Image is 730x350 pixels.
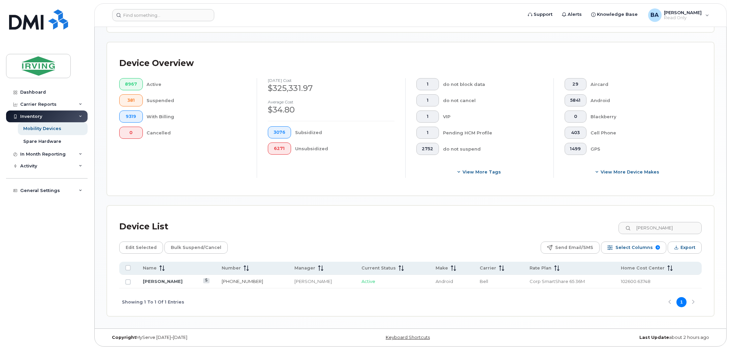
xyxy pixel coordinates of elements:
[222,265,241,271] span: Number
[436,265,448,271] span: Make
[680,243,695,253] span: Export
[565,166,691,178] button: View More Device Makes
[268,78,394,83] h4: [DATE] cost
[530,279,585,284] span: Corp SmartShare 65 36M
[555,243,593,253] span: Send Email/SMS
[558,8,587,21] a: Alerts
[422,98,433,103] span: 1
[591,127,691,139] div: Cell Phone
[591,94,691,106] div: Android
[541,242,600,254] button: Send Email/SMS
[570,130,581,135] span: 403
[643,8,714,22] div: Bonas, Amanda
[126,243,157,253] span: Edit Selected
[164,242,228,254] button: Bulk Suspend/Cancel
[295,142,394,155] div: Unsubsidized
[570,114,581,119] span: 0
[119,55,194,72] div: Device Overview
[274,130,285,135] span: 3076
[147,94,246,106] div: Suspended
[591,143,691,155] div: GPS
[268,83,394,94] div: $325,331.97
[443,143,543,155] div: do not suspend
[570,82,581,87] span: 29
[268,104,394,116] div: $34.80
[125,98,137,103] span: 381
[618,222,702,234] input: Search Device List ...
[422,114,433,119] span: 1
[119,110,143,123] button: 9319
[480,265,496,271] span: Carrier
[416,110,439,123] button: 1
[125,130,137,135] span: 0
[523,8,558,21] a: Support
[294,265,315,271] span: Manager
[565,78,587,90] button: 29
[568,11,582,18] span: Alerts
[656,245,660,250] span: 9
[268,100,394,104] h4: Average cost
[443,78,543,90] div: do not block data
[122,297,184,307] span: Showing 1 To 1 Of 1 Entries
[664,10,702,15] span: [PERSON_NAME]
[601,169,659,175] span: View More Device Makes
[565,127,587,139] button: 403
[107,335,309,340] div: MyServe [DATE]–[DATE]
[112,9,214,21] input: Find something...
[268,126,291,138] button: 3076
[591,110,691,123] div: Blackberry
[668,242,702,254] button: Export
[664,15,702,21] span: Read Only
[565,94,587,106] button: 5841
[361,265,396,271] span: Current Status
[534,11,553,18] span: Support
[125,114,137,119] span: 9319
[480,279,488,284] span: Bell
[621,265,665,271] span: Home Cost Center
[512,335,714,340] div: about 2 hours ago
[651,11,659,19] span: BA
[203,278,210,283] a: View Last Bill
[639,335,669,340] strong: Last Update
[119,127,143,139] button: 0
[463,169,501,175] span: View more tags
[147,78,246,90] div: Active
[268,142,291,155] button: 6271
[615,243,653,253] span: Select Columns
[443,94,543,106] div: do not cancel
[601,242,666,254] button: Select Columns 9
[119,242,163,254] button: Edit Selected
[570,98,581,103] span: 5841
[570,146,581,152] span: 1499
[436,279,453,284] span: Android
[422,146,433,152] span: 2752
[125,82,137,87] span: 8967
[422,130,433,135] span: 1
[386,335,430,340] a: Keyboard Shortcuts
[416,78,439,90] button: 1
[587,8,643,21] a: Knowledge Base
[222,279,263,284] a: [PHONE_NUMBER]
[676,297,687,307] button: Page 1
[119,218,168,235] div: Device List
[530,265,551,271] span: Rate Plan
[621,279,650,284] span: 102600.63748
[119,94,143,106] button: 381
[143,265,157,271] span: Name
[147,127,246,139] div: Cancelled
[416,127,439,139] button: 1
[416,143,439,155] button: 2752
[416,94,439,106] button: 1
[147,110,246,123] div: With Billing
[112,335,136,340] strong: Copyright
[274,146,285,151] span: 6271
[565,110,587,123] button: 0
[565,143,587,155] button: 1499
[416,166,543,178] button: View more tags
[295,126,394,138] div: Subsidized
[171,243,221,253] span: Bulk Suspend/Cancel
[597,11,638,18] span: Knowledge Base
[591,78,691,90] div: Aircard
[119,78,143,90] button: 8967
[443,110,543,123] div: VIP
